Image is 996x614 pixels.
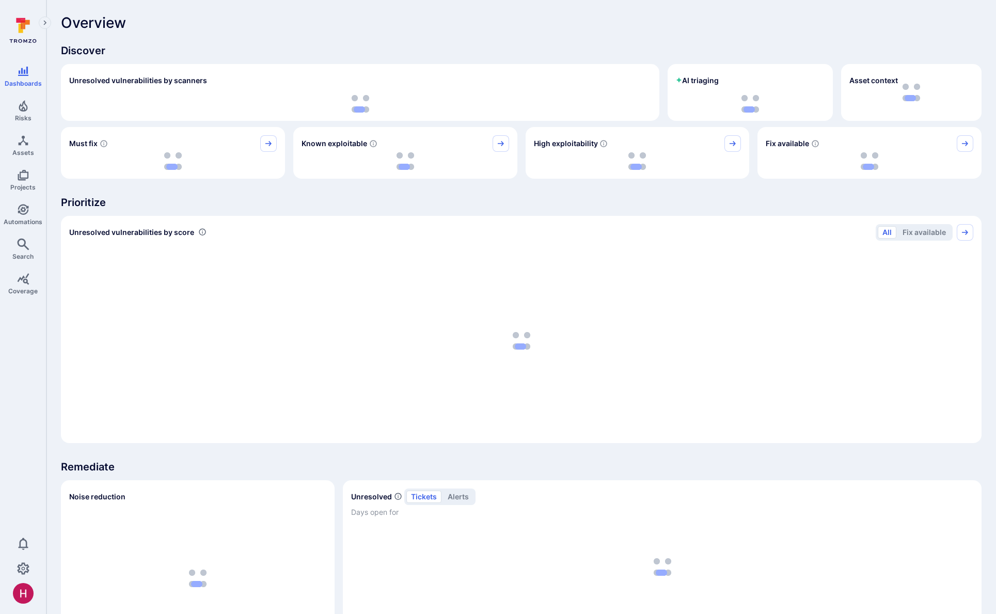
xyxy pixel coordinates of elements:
svg: Vulnerabilities with fix available [811,139,819,148]
div: loading spinner [766,152,973,170]
span: Coverage [8,287,38,295]
button: tickets [406,491,441,503]
span: Projects [10,183,36,191]
span: Asset context [849,75,898,86]
span: Risks [15,114,31,122]
div: loading spinner [69,247,973,435]
h2: Unresolved [351,492,392,502]
div: loading spinner [302,152,509,170]
span: Unresolved vulnerabilities by score [69,227,194,238]
svg: Risk score >=40 , missed SLA [100,139,108,148]
button: All [878,226,896,239]
h2: AI triaging [676,75,719,86]
img: Loading... [861,152,878,170]
span: Remediate [61,460,982,474]
span: Prioritize [61,195,982,210]
div: loading spinner [69,95,651,113]
div: Fix available [757,127,982,179]
span: Discover [61,43,982,58]
span: Automations [4,218,42,226]
div: Harshil Parikh [13,583,34,604]
i: Expand navigation menu [41,19,49,27]
button: Fix available [898,226,951,239]
span: Fix available [766,138,809,149]
img: Loading... [628,152,646,170]
svg: Confirmed exploitable by KEV [369,139,377,148]
div: loading spinner [69,152,277,170]
button: alerts [443,491,473,503]
div: Number of vulnerabilities in status 'Open' 'Triaged' and 'In process' grouped by score [198,227,207,238]
button: Expand navigation menu [39,17,51,29]
img: Loading... [164,152,182,170]
span: Noise reduction [69,492,125,501]
span: Dashboards [5,80,42,87]
h2: Unresolved vulnerabilities by scanners [69,75,207,86]
div: loading spinner [534,152,741,170]
img: Loading... [741,95,759,113]
div: Known exploitable [293,127,517,179]
img: Loading... [352,95,369,113]
div: loading spinner [676,95,825,113]
span: Search [12,253,34,260]
span: Assets [12,149,34,156]
img: Loading... [397,152,414,170]
img: Loading... [189,570,207,587]
div: High exploitability [526,127,750,179]
img: Loading... [513,332,530,350]
span: Known exploitable [302,138,367,149]
span: High exploitability [534,138,598,149]
span: Number of unresolved items by priority and days open [394,491,402,502]
div: Must fix [61,127,285,179]
span: Overview [61,14,126,31]
img: ACg8ocKzQzwPSwOZT_k9C736TfcBpCStqIZdMR9gXOhJgTaH9y_tsw=s96-c [13,583,34,604]
svg: EPSS score ≥ 0.7 [599,139,608,148]
span: Must fix [69,138,98,149]
span: Days open for [351,507,973,517]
